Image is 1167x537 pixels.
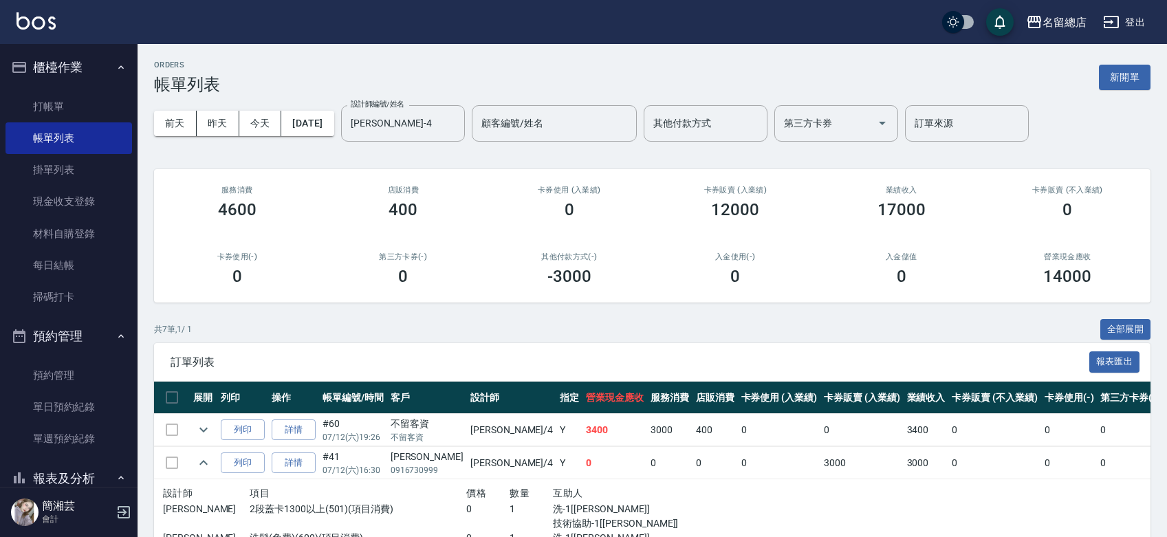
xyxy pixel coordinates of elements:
button: 列印 [221,419,265,441]
h3: -3000 [547,267,591,286]
h3: 0 [897,267,906,286]
td: 0 [1041,447,1098,479]
a: 新開單 [1099,70,1150,83]
h3: 0 [398,267,408,286]
p: 07/12 (六) 19:26 [323,431,384,443]
h2: 店販消費 [337,186,470,195]
th: 卡券使用 (入業績) [738,382,821,414]
h3: 12000 [711,200,759,219]
th: 店販消費 [692,382,738,414]
h2: 第三方卡券(-) [337,252,470,261]
h3: 400 [389,200,417,219]
span: 項目 [250,487,270,498]
p: 0 [466,502,510,516]
h2: 卡券使用(-) [171,252,304,261]
p: [PERSON_NAME] [163,502,250,516]
th: 列印 [217,382,268,414]
p: 07/12 (六) 16:30 [323,464,384,476]
h2: ORDERS [154,61,220,69]
td: 3000 [647,414,692,446]
td: 0 [1097,447,1163,479]
p: 技術協助-1[[PERSON_NAME]] [553,516,683,531]
div: 名留總店 [1043,14,1087,31]
a: 報表匯出 [1089,355,1140,368]
td: 0 [1097,414,1163,446]
h2: 卡券販賣 (入業績) [669,186,803,195]
th: 營業現金應收 [582,382,647,414]
span: 設計師 [163,487,193,498]
td: 3400 [904,414,949,446]
button: expand row [193,419,214,440]
span: 互助人 [553,487,582,498]
h2: 其他付款方式(-) [503,252,636,261]
td: 0 [582,447,647,479]
td: #60 [319,414,387,446]
th: 卡券販賣 (入業績) [820,382,904,414]
a: 詳情 [272,452,316,474]
span: 數量 [510,487,530,498]
td: 3000 [904,447,949,479]
a: 單日預約紀錄 [6,391,132,423]
button: save [986,8,1014,36]
button: 名留總店 [1021,8,1092,36]
button: 列印 [221,452,265,474]
p: 洗-1[[PERSON_NAME]] [553,502,683,516]
th: 第三方卡券(-) [1097,382,1163,414]
button: 報表匯出 [1089,351,1140,373]
td: [PERSON_NAME] /4 [467,414,556,446]
td: 0 [738,414,821,446]
p: 會計 [42,513,112,525]
h3: 服務消費 [171,186,304,195]
h2: 入金使用(-) [669,252,803,261]
td: 0 [820,414,904,446]
th: 業績收入 [904,382,949,414]
h3: 0 [730,267,740,286]
td: 400 [692,414,738,446]
span: 價格 [466,487,486,498]
td: 0 [647,447,692,479]
img: Logo [17,12,56,30]
button: expand row [193,452,214,473]
th: 客戶 [387,382,467,414]
td: [PERSON_NAME] /4 [467,447,556,479]
h2: 入金儲值 [835,252,968,261]
button: 新開單 [1099,65,1150,90]
p: 2段蓋卡1300以上(501)(項目消費) [250,502,466,516]
td: 0 [738,447,821,479]
th: 展開 [190,382,217,414]
th: 帳單編號/時間 [319,382,387,414]
td: 3400 [582,414,647,446]
a: 預約管理 [6,360,132,391]
h3: 0 [232,267,242,286]
th: 卡券販賣 (不入業績) [948,382,1040,414]
a: 現金收支登錄 [6,186,132,217]
button: 前天 [154,111,197,136]
button: Open [871,112,893,134]
a: 打帳單 [6,91,132,122]
td: 0 [1041,414,1098,446]
h3: 帳單列表 [154,75,220,94]
button: 今天 [239,111,282,136]
a: 單週預約紀錄 [6,423,132,454]
h3: 4600 [218,200,257,219]
button: 昨天 [197,111,239,136]
td: Y [556,414,582,446]
th: 設計師 [467,382,556,414]
h5: 簡湘芸 [42,499,112,513]
span: 訂單列表 [171,355,1089,369]
a: 掃碼打卡 [6,281,132,313]
a: 帳單列表 [6,122,132,154]
td: Y [556,447,582,479]
h2: 卡券販賣 (不入業績) [1001,186,1135,195]
h3: 0 [1062,200,1072,219]
button: 登出 [1098,10,1150,35]
a: 詳情 [272,419,316,441]
p: 1 [510,502,553,516]
th: 服務消費 [647,382,692,414]
h2: 業績收入 [835,186,968,195]
td: 0 [948,447,1040,479]
button: 預約管理 [6,318,132,354]
p: 不留客資 [391,431,463,443]
th: 操作 [268,382,319,414]
a: 材料自購登錄 [6,218,132,250]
